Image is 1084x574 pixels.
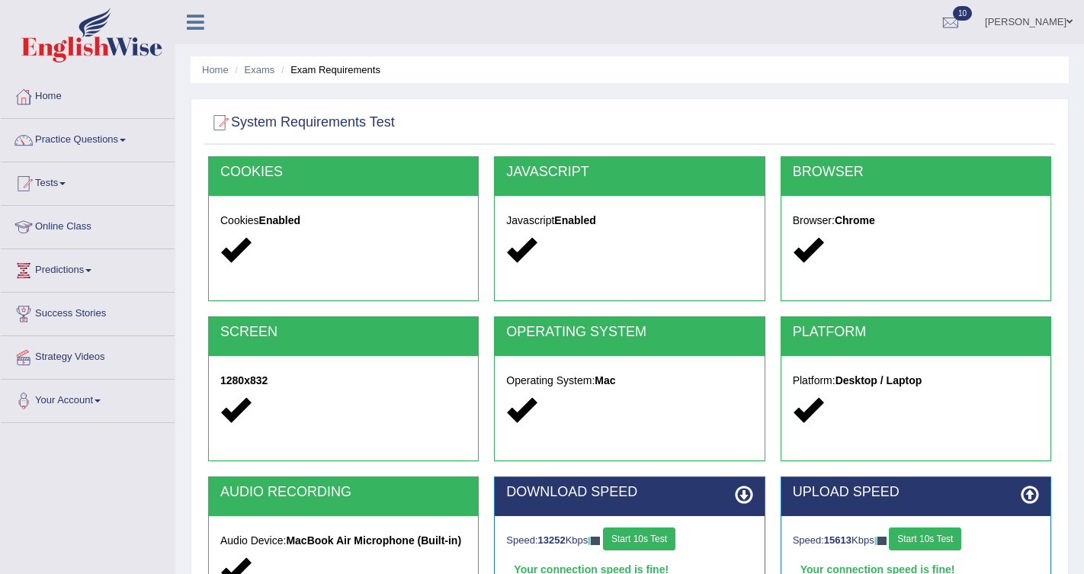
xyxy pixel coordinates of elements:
[202,64,229,75] a: Home
[506,165,752,180] h2: JAVASCRIPT
[554,214,595,226] strong: Enabled
[286,534,461,547] strong: MacBook Air Microphone (Built-in)
[208,111,395,134] h2: System Requirements Test
[506,528,752,554] div: Speed: Kbps
[1,249,175,287] a: Predictions
[506,375,752,386] h5: Operating System:
[953,6,972,21] span: 10
[220,485,467,500] h2: AUDIO RECORDING
[889,528,961,550] button: Start 10s Test
[1,336,175,374] a: Strategy Videos
[220,325,467,340] h2: SCREEN
[506,215,752,226] h5: Javascript
[220,535,467,547] h5: Audio Device:
[1,119,175,157] a: Practice Questions
[793,485,1039,500] h2: UPLOAD SPEED
[538,534,566,546] strong: 13252
[506,325,752,340] h2: OPERATING SYSTEM
[793,375,1039,386] h5: Platform:
[1,380,175,418] a: Your Account
[793,528,1039,554] div: Speed: Kbps
[220,374,268,386] strong: 1280x832
[245,64,275,75] a: Exams
[259,214,300,226] strong: Enabled
[793,215,1039,226] h5: Browser:
[1,75,175,114] a: Home
[793,165,1039,180] h2: BROWSER
[220,165,467,180] h2: COOKIES
[595,374,615,386] strong: Mac
[1,293,175,331] a: Success Stories
[506,485,752,500] h2: DOWNLOAD SPEED
[1,162,175,200] a: Tests
[874,537,887,545] img: ajax-loader-fb-connection.gif
[1,206,175,244] a: Online Class
[277,63,380,77] li: Exam Requirements
[588,537,600,545] img: ajax-loader-fb-connection.gif
[824,534,851,546] strong: 15613
[220,215,467,226] h5: Cookies
[835,374,922,386] strong: Desktop / Laptop
[835,214,875,226] strong: Chrome
[793,325,1039,340] h2: PLATFORM
[603,528,675,550] button: Start 10s Test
